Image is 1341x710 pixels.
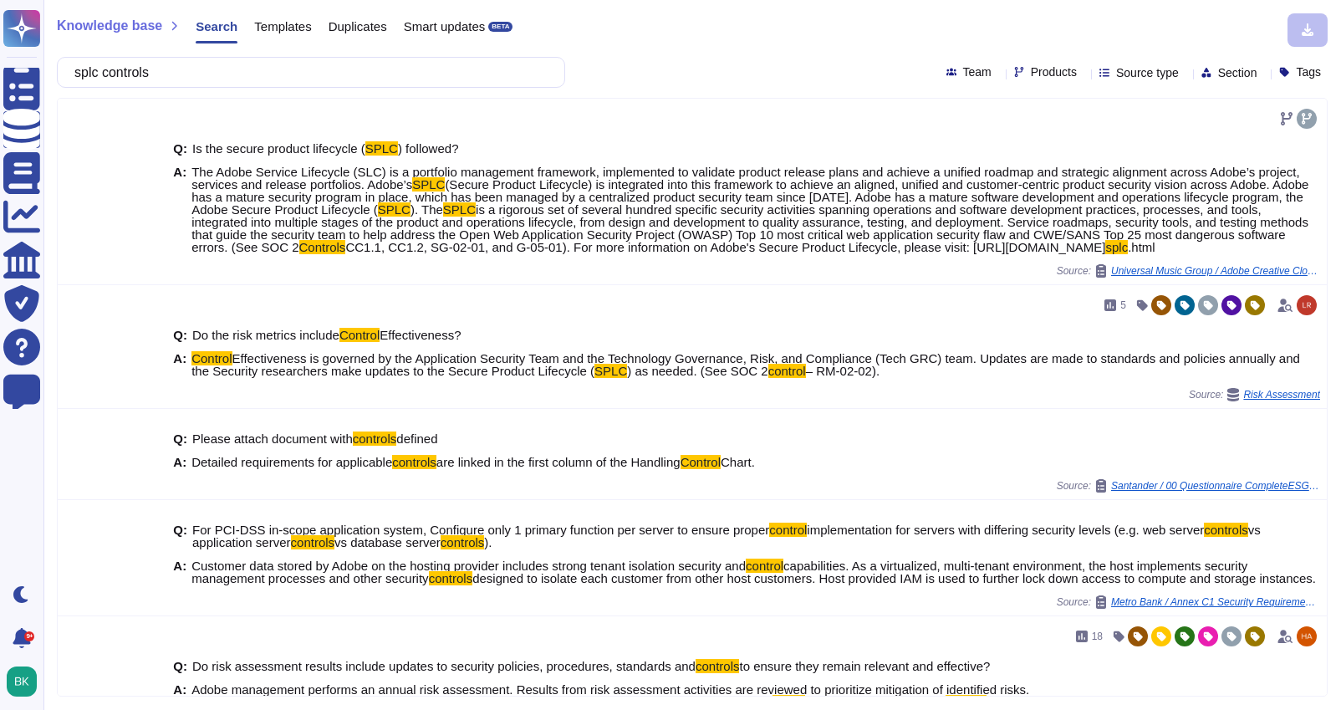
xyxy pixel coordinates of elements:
[1111,481,1320,491] span: Santander / 00 Questionnaire CompleteESG 2023 (1)
[1116,67,1179,79] span: Source type
[3,663,48,700] button: user
[1128,240,1155,254] span: .html
[66,58,548,87] input: Search a question or template...
[1218,67,1257,79] span: Section
[594,364,627,378] mark: SPLC
[696,659,740,673] mark: controls
[173,166,186,253] b: A:
[946,695,986,709] mark: Control
[192,328,339,342] span: Do the risk metrics include
[488,22,512,32] div: BETA
[339,328,380,342] mark: Control
[1111,597,1320,607] span: Metro Bank / Annex C1 Security Requirements (2)
[429,571,473,585] mark: controls
[769,523,807,537] mark: control
[746,559,783,573] mark: control
[191,559,1247,585] span: capabilities. As a virtualized, multi-tenant environment, the host implements security management...
[24,631,34,641] div: 9+
[987,695,1047,709] span: RM-01-01)
[768,364,806,378] mark: control
[772,695,805,709] mark: SPLC
[404,20,486,33] span: Smart updates
[173,329,187,341] b: Q:
[443,202,476,217] mark: SPLC
[805,695,946,709] span: ) as needed. (See SOC 2
[1297,626,1317,646] img: user
[299,240,346,254] mark: Controls
[173,524,187,549] b: Q:
[191,682,1029,709] span: Adobe management performs an annual risk assessment. Results from risk assessment activities are ...
[484,535,492,549] span: ).
[191,351,1300,378] span: Effectiveness is governed by the Application Security Team and the Technology Governance, Risk, a...
[191,559,746,573] span: Customer data stored by Adobe on the hosting provider includes strong tenant isolation security and
[173,660,187,672] b: Q:
[7,667,37,697] img: user
[1057,595,1320,609] span: Source:
[334,535,441,549] span: vs database server
[627,364,767,378] span: ) as needed. (See SOC 2
[1105,240,1128,254] mark: splc
[1092,631,1103,641] span: 18
[739,659,990,673] span: to ensure they remain relevant and effective?
[378,202,410,217] mark: SPLC
[410,202,443,217] span: ). The
[396,432,437,446] span: defined
[191,455,392,469] span: Detailed requirements for applicable
[192,523,1261,549] span: vs application server
[392,455,436,469] mark: controls
[192,432,353,446] span: Please attach document with
[807,523,1204,537] span: implementation for servers with differing security levels (e.g. web server
[173,683,186,708] b: A:
[380,328,461,342] span: Effectiveness?
[1189,388,1320,401] span: Source:
[1243,390,1320,400] span: Risk Assessment
[191,202,1308,254] span: is a rigorous set of several hundred specific security activities spanning operations and softwar...
[57,19,162,33] span: Knowledge base
[1111,266,1320,276] span: Universal Music Group / Adobe Creative Cloud Follow up Questions Solution Technical Lead
[1057,264,1320,278] span: Source:
[192,659,696,673] span: Do risk assessment results include updates to security policies, procedures, standards and
[345,240,1105,254] span: CC1.1, CC1.2, SG-02-01, and G-05-01). For more information on Adobe's Secure Product Lifecycle, p...
[173,352,186,377] b: A:
[192,523,769,537] span: For PCI-DSS in-scope application system, Configure only 1 primary function per server to ensure p...
[1120,300,1126,310] span: 5
[173,559,186,585] b: A:
[365,141,398,156] mark: SPLC
[1204,523,1248,537] mark: controls
[173,456,186,468] b: A:
[721,455,755,469] span: Chart.
[472,571,1316,585] span: designed to isolate each customer from other host customers. Host provided IAM is used to further...
[353,432,397,446] mark: controls
[291,535,335,549] mark: controls
[436,455,681,469] span: are linked in the first column of the Handling
[173,432,187,445] b: Q:
[1297,295,1317,315] img: user
[254,20,311,33] span: Templates
[329,20,387,33] span: Duplicates
[192,141,365,156] span: Is the secure product lifecycle (
[173,142,187,155] b: Q:
[398,141,459,156] span: ) followed?
[196,20,237,33] span: Search
[1296,66,1321,78] span: Tags
[191,165,1299,192] span: The Adobe Service Lifecycle (SLC) is a portfolio management framework, implemented to validate pr...
[1057,479,1320,493] span: Source:
[441,535,485,549] mark: controls
[191,351,232,365] mark: Control
[1031,66,1077,78] span: Products
[191,177,1308,217] span: (Secure Product Lifecycle) is integrated into this framework to achieve an aligned, unified and c...
[681,455,721,469] mark: Control
[963,66,992,78] span: Team
[806,364,880,378] span: – RM-02-02).
[412,177,445,192] mark: SPLC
